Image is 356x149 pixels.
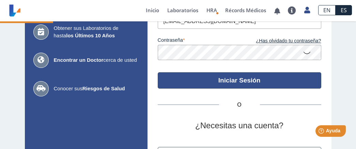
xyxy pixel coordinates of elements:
font: Encontrar un Doctor [54,57,104,63]
font: los Últimos 10 Años [66,33,115,38]
button: Iniciar Sesión [158,72,321,89]
span: O [219,101,260,109]
a: ¿Has olvidado tu contraseña? [239,37,321,45]
a: ES [336,5,352,15]
font: Obtener sus Laboratorios de hasta [54,25,119,39]
a: EN [318,5,336,15]
font: Riesgos de Salud [82,86,125,91]
label: contraseña [158,37,239,45]
iframe: Lanzador de widgets de ayuda [295,123,349,142]
font: Conocer sus [54,86,82,91]
span: HRA [206,7,217,14]
h2: ¿Necesitas una cuenta? [158,121,321,131]
font: cerca de usted [103,57,137,63]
